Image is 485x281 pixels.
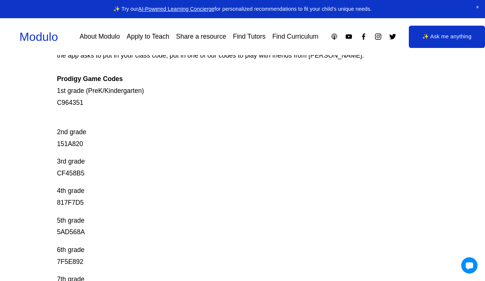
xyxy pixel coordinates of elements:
a: Twitter [389,33,397,41]
p: 3rd grade CF458B5 [57,156,391,179]
a: YouTube [345,33,353,41]
a: Apply to Teach [127,30,169,43]
a: Share a resource [176,30,226,43]
a: About Modulo [80,30,120,43]
a: Find Tutors [233,30,266,43]
a: Facebook [360,33,368,41]
a: Modulo [19,30,58,43]
p: 4th grade 817F7D5 [57,185,391,209]
a: ✨ Ask me anything [409,26,485,48]
p: 2nd grade 151A820 [57,114,391,150]
p: Prodigy is our go-to mastery- based tool to give kids lots of fun, engaging math problems while e... [57,3,391,109]
a: AI-Powered Learning Concierge [138,6,214,12]
a: Apple Podcasts [330,33,338,41]
strong: Prodigy Game Codes [57,75,123,83]
a: Instagram [374,33,382,41]
p: 6th grade 7F5E892 [57,244,391,268]
a: Find Curriculum [272,30,319,43]
p: 5th grade 5AD568A [57,215,391,238]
